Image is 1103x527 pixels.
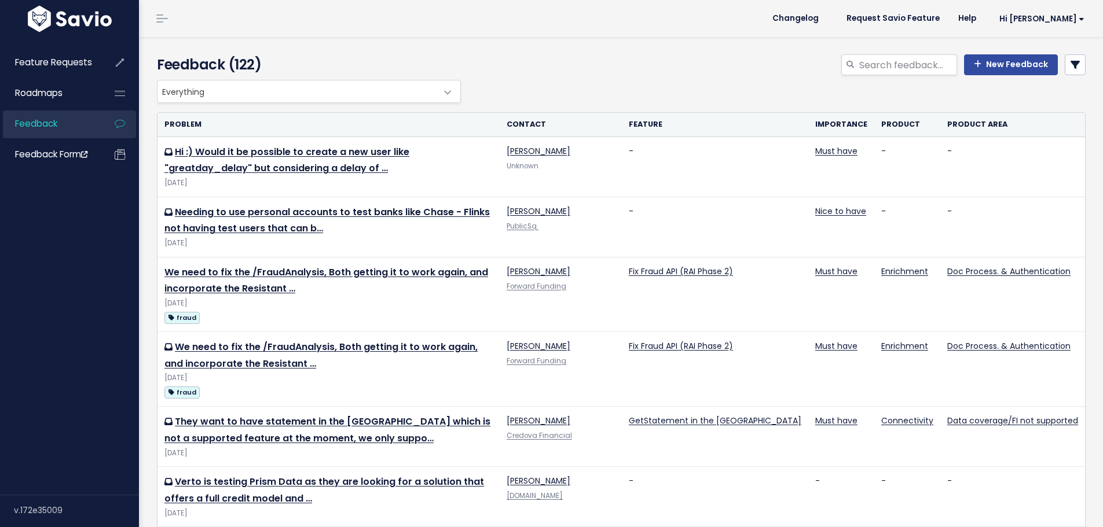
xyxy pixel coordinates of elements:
a: They want to have statement in the [GEOGRAPHIC_DATA] which is not a supported feature at the mome... [164,415,490,445]
div: v.172e35009 [14,495,139,525]
td: - [940,467,1085,527]
a: Must have [815,266,858,277]
th: Feature [622,113,808,137]
a: We need to fix the /FraudAnalysis, Both getting it to work again, and incorporate the Resistant … [164,266,488,296]
a: [DOMAIN_NAME] [507,491,563,500]
a: Enrichment [881,340,928,352]
a: [PERSON_NAME] [507,415,570,426]
span: Feedback form [15,148,87,160]
th: Contact [500,113,622,137]
a: Verto is testing Prism Data as they are looking for a solution that offers a full credit model and … [164,475,484,505]
a: Feedback form [3,141,96,168]
span: Unknown [507,161,538,171]
td: - [940,197,1085,257]
a: Must have [815,340,858,352]
a: Must have [815,145,858,157]
a: Doc Process. & Authentication [947,340,1071,352]
span: Feedback [15,117,57,130]
td: - [622,197,808,257]
a: Feature Requests [3,49,96,76]
td: - [874,467,940,527]
a: Connectivity [881,415,933,426]
th: Importance [808,113,874,137]
a: Help [949,10,985,27]
span: Everything [157,80,461,103]
a: New Feedback [964,54,1058,75]
div: [DATE] [164,177,493,189]
a: Enrichment [881,266,928,277]
span: Changelog [772,14,819,23]
a: Data coverage/FI not supported [947,415,1078,426]
a: Nice to have [815,205,866,217]
span: Everything [157,80,437,102]
td: - [808,467,874,527]
td: - [622,137,808,197]
span: Roadmaps [15,87,63,99]
a: Credova Financial [507,431,572,440]
div: [DATE] [164,372,493,384]
div: [DATE] [164,447,493,459]
th: Product [874,113,940,137]
a: PublicSq. [507,222,538,231]
a: fraud [164,310,200,325]
a: Forward Funding [507,282,566,291]
td: - [874,197,940,257]
a: Feedback [3,110,96,137]
a: Request Savio Feature [837,10,949,27]
span: Hi [PERSON_NAME] [999,14,1084,23]
img: logo-white.9d6f32f41409.svg [25,6,115,32]
a: [PERSON_NAME] [507,475,570,487]
span: fraud [164,312,200,324]
a: Hi [PERSON_NAME] [985,10,1094,28]
td: - [940,137,1085,197]
div: [DATE] [164,297,493,309]
h4: Feedback (122) [157,54,455,75]
td: - [874,137,940,197]
a: Doc Process. & Authentication [947,266,1071,277]
span: Feature Requests [15,56,92,68]
span: fraud [164,386,200,399]
a: Fix Fraud API (RAI Phase 2) [629,340,733,352]
div: [DATE] [164,237,493,249]
a: [PERSON_NAME] [507,266,570,277]
th: Product Area [940,113,1085,137]
a: We need to fix the /FraudAnalysis, Both getting it to work again, and incorporate the Resistant … [164,340,478,370]
a: [PERSON_NAME] [507,205,570,217]
a: Fix Fraud API (RAI Phase 2) [629,266,733,277]
a: [PERSON_NAME] [507,145,570,157]
a: fraud [164,385,200,399]
input: Search feedback... [858,54,957,75]
th: Problem [157,113,500,137]
a: Needing to use personal accounts to test banks like Chase - Flinks not having test users that can b… [164,205,490,235]
a: Roadmaps [3,80,96,106]
a: Must have [815,415,858,426]
div: [DATE] [164,507,493,519]
a: Hi :) Would it be possible to create a new user like "greatday_delay" but considering a delay of … [164,145,409,175]
a: GetStatement in the [GEOGRAPHIC_DATA] [629,415,801,426]
a: [PERSON_NAME] [507,340,570,352]
td: - [622,467,808,527]
a: Forward Funding [507,356,566,366]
